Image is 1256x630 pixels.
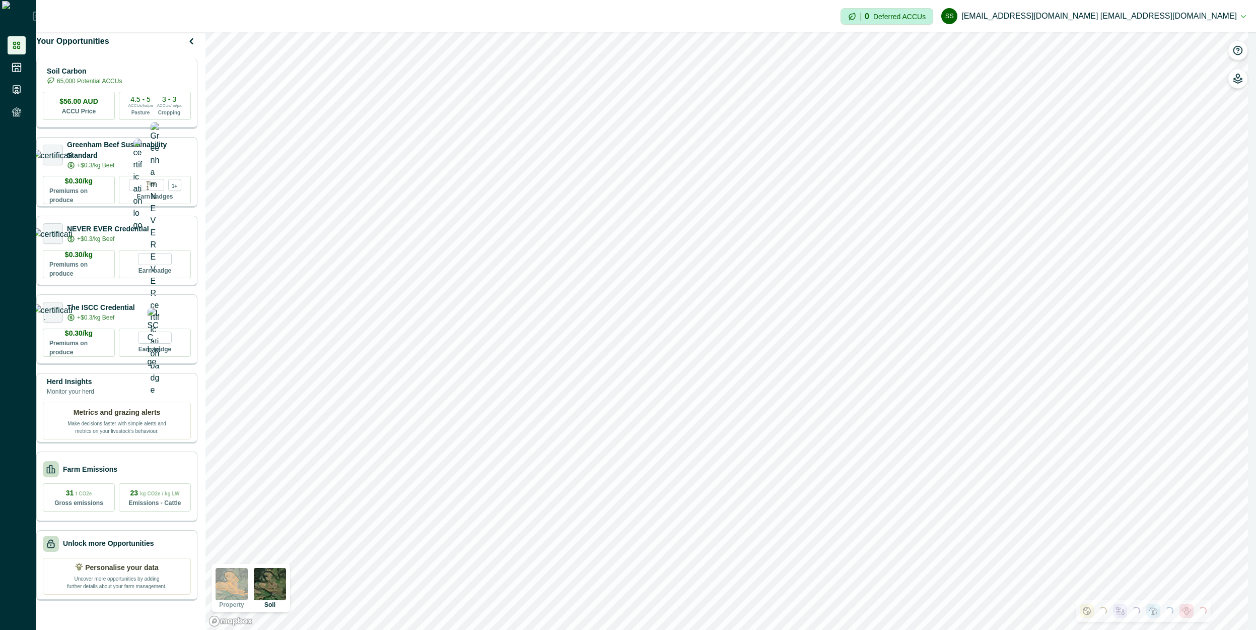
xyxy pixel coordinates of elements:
[130,488,180,498] p: 23
[47,376,94,387] p: Herd Insights
[140,491,179,496] span: kg CO2e / kg LW
[67,302,135,313] p: The ISCC Credential
[147,179,160,191] p: Tier 1
[63,538,154,549] p: Unlock more Opportunities
[65,328,93,339] p: $0.30/kg
[57,77,122,86] p: 65,000 Potential ACCUs
[148,307,163,368] img: ISCC badge
[941,4,1246,28] button: scp@agriprove.io scp@agriprove.io[EMAIL_ADDRESS][DOMAIN_NAME] [EMAIL_ADDRESS][DOMAIN_NAME]
[49,186,108,205] p: Premiums on produce
[138,265,171,275] p: Earn badge
[136,191,173,201] p: Earn badges
[873,13,926,20] p: Deferred ACCUs
[264,602,275,608] p: Soil
[865,13,869,21] p: 0
[76,491,92,496] span: t CO2e
[33,228,74,238] img: certification logo
[47,66,122,77] p: Soil Carbon
[36,35,109,47] p: Your Opportunities
[77,234,114,243] p: +$0.3/kg Beef
[130,96,151,103] p: 4.5 - 5
[128,498,181,508] p: Emissions - Cattle
[2,1,33,31] img: Logo
[216,568,248,600] img: property preview
[158,109,180,116] p: Cropping
[205,32,1248,630] canvas: Map
[33,150,74,160] img: certification logo
[157,103,182,109] p: ACCUs/ha/pa
[74,407,161,418] p: Metrics and grazing alerts
[254,568,286,600] img: soil preview
[49,260,108,278] p: Premiums on produce
[172,182,177,188] p: 1+
[138,344,171,354] p: Earn badge
[208,615,253,627] a: Mapbox logo
[54,498,103,508] p: Gross emissions
[66,418,167,435] p: Make decisions faster with simple alerts and metrics on your livestock’s behaviour.
[66,573,167,590] p: Uncover more opportunities by adding further details about your farm management.
[131,109,150,116] p: Pasture
[63,464,117,475] p: Farm Emissions
[65,249,93,260] p: $0.30/kg
[168,179,181,191] div: more credentials avaialble
[133,139,143,231] img: certification logo
[162,96,176,103] p: 3 - 3
[128,103,153,109] p: ACCUs/ha/pa
[33,304,74,320] img: certification logo
[49,339,108,357] p: Premiums on produce
[47,387,94,396] p: Monitor your herd
[77,161,114,170] p: +$0.3/kg Beef
[66,488,92,498] p: 31
[62,107,96,116] p: ACCU Price
[65,176,93,186] p: $0.30/kg
[67,140,191,161] p: Greenham Beef Sustainability Standard
[77,313,114,322] p: +$0.3/kg Beef
[59,96,98,107] p: $56.00 AUD
[151,122,160,396] img: Greenham NEVER EVER certification badge
[219,602,244,608] p: Property
[85,562,159,573] p: Personalise your data
[67,224,149,234] p: NEVER EVER Credential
